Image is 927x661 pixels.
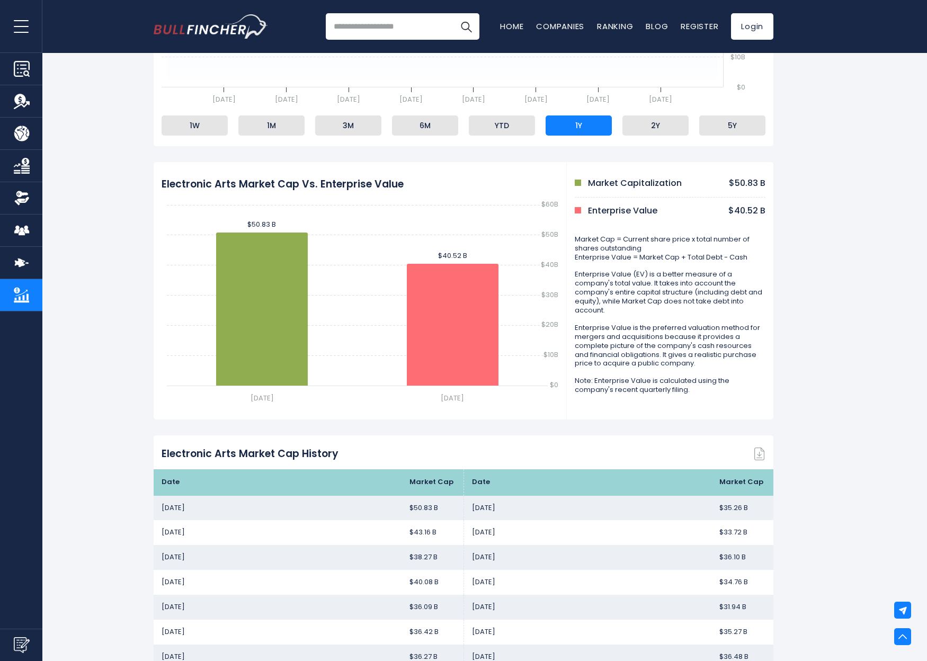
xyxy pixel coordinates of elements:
td: $43.16 B [402,520,463,545]
p: Market Cap = Current share price x total number of shares outstanding Enterprise Value = Market C... [575,235,765,262]
text: [DATE] [399,94,423,104]
text: [DATE] [649,94,672,104]
td: [DATE] [463,496,711,521]
p: Enterprise Value (EV) is a better measure of a company's total value. It takes into account the c... [575,270,765,315]
li: 3M [315,115,381,136]
text: [DATE] [337,94,360,104]
td: $35.26 B [711,496,773,521]
td: $33.72 B [711,520,773,545]
li: 1M [238,115,305,136]
text: $40B [541,260,558,270]
li: YTD [469,115,535,136]
li: 6M [392,115,458,136]
text: $50.83 B [247,219,276,229]
text: $10B [543,350,558,360]
td: [DATE] [154,496,402,521]
td: [DATE] [154,595,402,620]
p: Market Capitalization [588,178,682,189]
text: $50B [541,229,558,239]
td: [DATE] [154,520,402,545]
th: Market Cap [711,469,773,496]
a: Login [731,13,773,40]
text: [DATE] [441,393,464,403]
td: $36.09 B [402,595,463,620]
button: Search [453,13,479,40]
td: $38.27 B [402,545,463,570]
a: Home [500,21,523,32]
td: $36.42 B [402,620,463,645]
text: $10B [730,52,745,62]
th: Date [463,469,711,496]
td: [DATE] [154,545,402,570]
li: 2Y [622,115,689,136]
td: $50.83 B [402,496,463,521]
td: $35.27 B [711,620,773,645]
td: $36.10 B [711,545,773,570]
text: [DATE] [212,94,236,104]
a: Ranking [597,21,633,32]
td: [DATE] [463,545,711,570]
td: [DATE] [463,520,711,545]
a: Blog [646,21,668,32]
td: $31.94 B [711,595,773,620]
text: [DATE] [586,94,610,104]
text: $60B [541,199,558,209]
text: $0 [550,380,558,390]
text: $0 [737,82,745,92]
text: $40.52 B [438,251,467,261]
li: 1Y [546,115,612,136]
text: [DATE] [524,94,548,104]
li: 1W [162,115,228,136]
a: Register [681,21,718,32]
img: Bullfincher logo [154,14,268,39]
p: Note: Enterprise Value is calculated using the company's recent quarterly filing. [575,377,765,395]
th: Date [154,469,402,496]
p: $40.52 B [728,206,765,217]
text: $30B [541,290,558,300]
a: Go to homepage [154,14,268,39]
p: $50.83 B [729,178,765,189]
td: [DATE] [463,620,711,645]
h2: Electronic Arts Market Cap Vs. Enterprise Value [162,178,404,191]
text: [DATE] [275,94,298,104]
th: Market Cap [402,469,463,496]
td: [DATE] [463,595,711,620]
a: Companies [536,21,584,32]
td: [DATE] [463,570,711,595]
h2: Electronic Arts Market Cap History [154,448,346,461]
text: [DATE] [251,393,274,403]
td: $34.76 B [711,570,773,595]
td: $40.08 B [402,570,463,595]
img: Ownership [14,190,30,206]
text: $20B [541,319,558,329]
td: [DATE] [154,570,402,595]
p: Enterprise Value is the preferred valuation method for mergers and acquisitions because it provid... [575,324,765,368]
li: 5Y [699,115,765,136]
td: [DATE] [154,620,402,645]
p: Enterprise Value [588,206,657,217]
text: [DATE] [462,94,485,104]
